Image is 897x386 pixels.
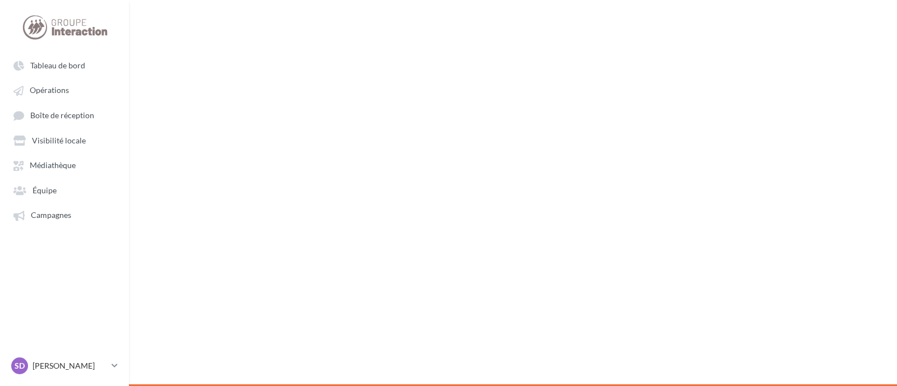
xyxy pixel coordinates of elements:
a: Opérations [7,80,122,100]
span: Médiathèque [30,161,76,170]
span: Équipe [33,185,57,195]
a: SD [PERSON_NAME] [9,355,120,376]
span: Campagnes [31,211,71,220]
span: Tableau de bord [30,61,85,70]
a: Médiathèque [7,155,122,175]
a: Visibilité locale [7,130,122,150]
span: SD [15,360,25,371]
a: Équipe [7,180,122,200]
a: Boîte de réception [7,105,122,125]
span: Visibilité locale [32,136,86,145]
a: Campagnes [7,204,122,225]
p: [PERSON_NAME] [33,360,107,371]
span: Boîte de réception [30,110,94,120]
a: Tableau de bord [7,55,122,75]
span: Opérations [30,86,69,95]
